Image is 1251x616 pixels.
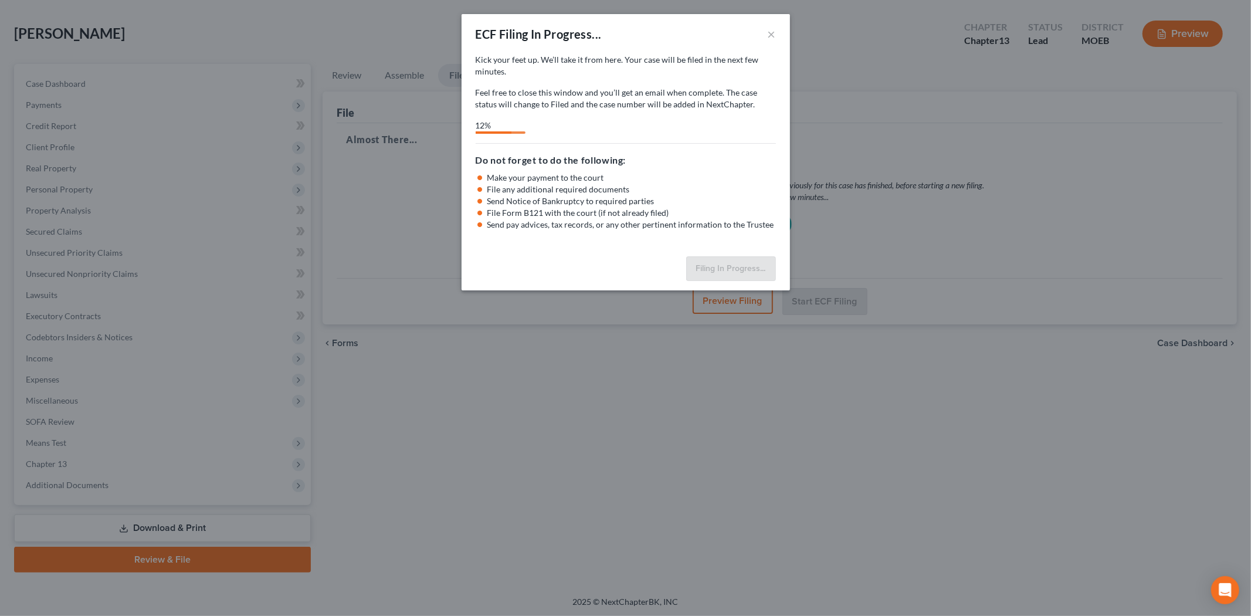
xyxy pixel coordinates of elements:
[487,207,776,219] li: File Form B121 with the court (if not already filed)
[476,153,776,167] h5: Do not forget to do the following:
[487,219,776,231] li: Send pay advices, tax records, or any other pertinent information to the Trustee
[476,87,776,110] p: Feel free to close this window and you’ll get an email when complete. The case status will change...
[686,256,776,281] button: Filing In Progress...
[487,172,776,184] li: Make your payment to the court
[487,195,776,207] li: Send Notice of Bankruptcy to required parties
[476,26,602,42] div: ECF Filing In Progress...
[476,54,776,77] p: Kick your feet up. We’ll take it from here. Your case will be filed in the next few minutes.
[768,27,776,41] button: ×
[476,120,511,131] div: 12%
[487,184,776,195] li: File any additional required documents
[1211,576,1239,604] div: Open Intercom Messenger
